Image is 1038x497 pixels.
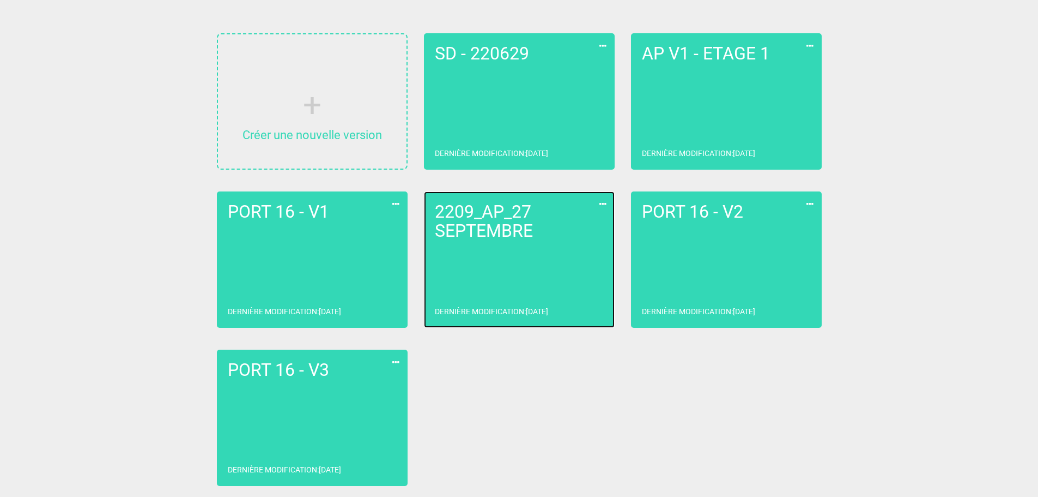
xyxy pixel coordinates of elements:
[435,202,604,241] h2: 2209_AP_27 SEPTEMBRE
[228,306,341,317] p: Dernière modification : [DATE]
[424,33,615,170] a: SD - 220629Dernière modification:[DATE]
[435,148,548,159] p: Dernière modification : [DATE]
[228,202,397,221] h2: PORT 16 - V1
[435,306,548,317] p: Dernière modification : [DATE]
[642,306,755,317] p: Dernière modification : [DATE]
[217,350,408,486] a: PORT 16 - V3Dernière modification:[DATE]
[228,464,341,475] p: Dernière modification : [DATE]
[217,191,408,328] a: PORT 16 - V1Dernière modification:[DATE]
[631,191,822,328] a: PORT 16 - V2Dernière modification:[DATE]
[424,191,615,328] a: 2209_AP_27 SEPTEMBREDernière modification:[DATE]
[642,202,811,221] h2: PORT 16 - V2
[642,44,811,63] h2: AP V1 - ETAGE 1
[435,44,604,63] h2: SD - 220629
[218,124,406,146] p: Créer une nouvelle version
[631,33,822,170] a: AP V1 - ETAGE 1Dernière modification:[DATE]
[642,148,755,159] p: Dernière modification : [DATE]
[218,34,406,169] a: Créer une nouvelle version
[228,361,397,380] h2: PORT 16 - V3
